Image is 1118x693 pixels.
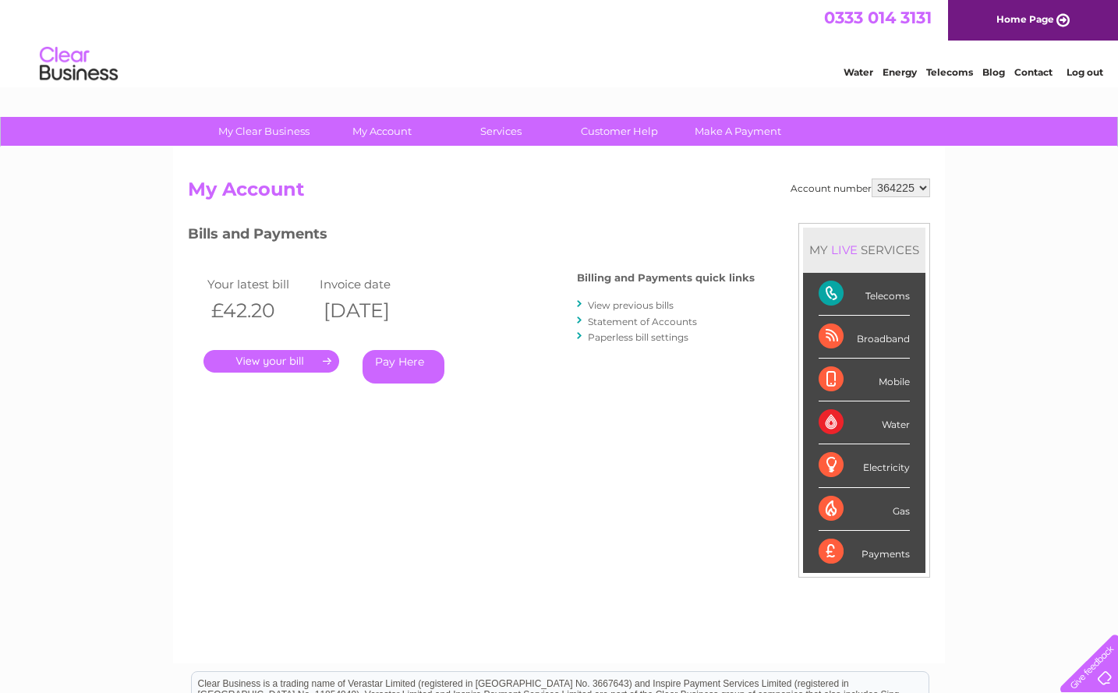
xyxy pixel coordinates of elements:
a: My Account [318,117,447,146]
a: Services [437,117,565,146]
a: View previous bills [588,299,674,311]
div: MY SERVICES [803,228,925,272]
div: Electricity [819,444,910,487]
div: Account number [791,179,930,197]
a: Log out [1067,66,1103,78]
h4: Billing and Payments quick links [577,272,755,284]
a: Contact [1014,66,1053,78]
img: logo.png [39,41,119,88]
td: Your latest bill [203,274,316,295]
a: Statement of Accounts [588,316,697,327]
th: [DATE] [316,295,428,327]
div: Telecoms [819,273,910,316]
a: Pay Here [363,350,444,384]
div: Broadband [819,316,910,359]
a: Telecoms [926,66,973,78]
div: Mobile [819,359,910,401]
td: Invoice date [316,274,428,295]
a: Energy [883,66,917,78]
th: £42.20 [203,295,316,327]
div: LIVE [828,242,861,257]
div: Gas [819,488,910,531]
h3: Bills and Payments [188,223,755,250]
div: Clear Business is a trading name of Verastar Limited (registered in [GEOGRAPHIC_DATA] No. 3667643... [192,9,929,76]
a: Customer Help [555,117,684,146]
div: Water [819,401,910,444]
a: Blog [982,66,1005,78]
h2: My Account [188,179,930,208]
a: Make A Payment [674,117,802,146]
div: Payments [819,531,910,573]
a: Paperless bill settings [588,331,688,343]
a: 0333 014 3131 [824,8,932,27]
a: Water [844,66,873,78]
a: . [203,350,339,373]
a: My Clear Business [200,117,328,146]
